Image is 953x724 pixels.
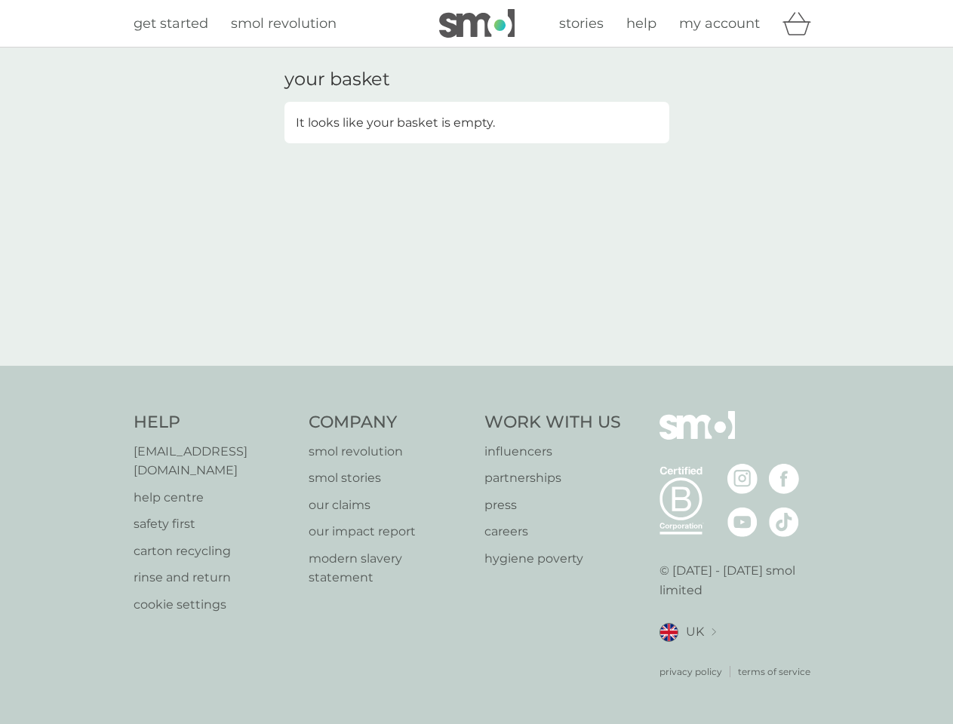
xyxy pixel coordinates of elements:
span: UK [686,622,704,642]
a: partnerships [484,468,621,488]
img: smol [439,9,515,38]
a: stories [559,13,604,35]
a: safety first [134,514,294,534]
span: smol revolution [231,15,337,32]
a: careers [484,522,621,541]
img: visit the smol Facebook page [769,464,799,494]
a: get started [134,13,208,35]
a: modern slavery statement [309,549,469,587]
a: cookie settings [134,595,294,615]
a: rinse and return [134,568,294,587]
a: our impact report [309,522,469,541]
img: select a new location [712,628,716,637]
a: smol stories [309,468,469,488]
a: [EMAIL_ADDRESS][DOMAIN_NAME] [134,442,294,480]
a: hygiene poverty [484,549,621,569]
h4: Help [134,411,294,434]
h3: your basket [284,69,390,90]
span: get started [134,15,208,32]
img: smol [659,411,735,462]
img: visit the smol Tiktok page [769,507,799,537]
span: my account [679,15,760,32]
a: smol revolution [231,13,337,35]
img: UK flag [659,623,678,642]
div: basket [782,8,820,38]
a: privacy policy [659,664,722,679]
h4: Company [309,411,469,434]
span: help [626,15,656,32]
a: help centre [134,488,294,508]
a: terms of service [738,664,810,679]
a: our claims [309,495,469,515]
h4: Work With Us [484,411,621,434]
a: help [626,13,656,35]
a: my account [679,13,760,35]
a: smol revolution [309,442,469,462]
img: visit the smol Youtube page [727,507,758,537]
a: carton recycling [134,541,294,561]
img: visit the smol Instagram page [727,464,758,494]
span: stories [559,15,604,32]
p: © [DATE] - [DATE] smol limited [659,561,820,600]
a: influencers [484,442,621,462]
a: press [484,495,621,515]
p: It looks like your basket is empty. [296,113,495,133]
